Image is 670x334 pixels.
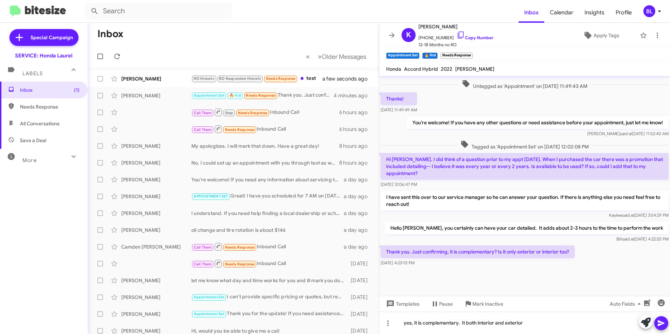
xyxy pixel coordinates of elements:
[344,210,373,217] div: a day ago
[225,111,233,115] span: Stop
[191,91,334,99] div: Thank you. Just confirming, it is complementary? Is it only exterior or interior too?
[191,227,344,234] div: oil change and tire rotation is about $146
[121,92,191,99] div: [PERSON_NAME]
[579,2,610,23] a: Insights
[121,227,191,234] div: [PERSON_NAME]
[9,29,78,46] a: Special Campaign
[609,213,669,218] span: Kaylee [DATE] 3:54:29 PM
[20,103,80,110] span: Needs Response
[610,298,643,310] span: Auto Fields
[191,192,344,200] div: Great! I have you scheduled for 7 AM on [DATE]. If you need to make any changes, just let me know!
[622,213,634,218] span: said at
[385,298,419,310] span: Templates
[544,2,579,23] a: Calendar
[637,5,662,17] button: BL
[191,176,344,183] div: You're welcome! If you need any information about servicing the Volkswagen, feel free to reach ou...
[194,194,228,199] span: APPOINTMENT SET
[404,66,438,72] span: Accord Hybrid
[121,277,191,284] div: [PERSON_NAME]
[622,236,634,242] span: said at
[194,245,212,250] span: Call Them
[339,159,373,166] div: 8 hours ago
[381,191,669,210] p: I have sent this over to our service manager so he can answer your question. If there is anything...
[121,311,191,318] div: [PERSON_NAME]
[348,277,373,284] div: [DATE]
[191,310,348,318] div: Thank you for the update! If you need assistance in the future, feel free to reach out. Have a gr...
[440,53,473,59] small: Needs Response
[381,182,417,187] span: [DATE] 12:06:47 PM
[191,242,344,251] div: Inbound Call
[306,52,310,61] span: «
[191,125,339,133] div: Inbound Call
[121,210,191,217] div: [PERSON_NAME]
[348,260,373,267] div: [DATE]
[418,41,493,48] span: 12-18 Months no RO
[194,295,225,299] span: Appointment Set
[348,311,373,318] div: [DATE]
[441,66,452,72] span: 2022
[472,298,503,310] span: Mark Inactive
[334,92,373,99] div: 4 minutes ago
[519,2,544,23] a: Inbox
[604,298,649,310] button: Auto Fields
[339,126,373,133] div: 6 hours ago
[459,79,590,90] span: Untagged as 'Appointment' on [DATE] 11:49:43 AM
[458,140,592,150] span: Tagged as 'Appointment Set' on [DATE] 12:02:08 PM
[406,29,411,41] span: K
[20,120,60,127] span: All Conversations
[191,259,348,268] div: Inbound Call
[339,109,373,116] div: 6 hours ago
[302,49,370,64] nav: Page navigation example
[194,76,214,81] span: RO Historic
[643,5,655,17] div: BL
[194,93,225,98] span: Appointment Set
[191,210,344,217] div: I understand. If you need help finding a local dealership or scheduling service elsewhere, let me...
[229,93,241,98] span: 🔥 Hot
[121,75,191,82] div: [PERSON_NAME]
[191,142,339,149] div: My apologizes. I will mark that down. Have a great day!
[425,298,458,310] button: Pause
[30,34,73,41] span: Special Campaign
[246,93,275,98] span: Needs Response
[381,107,417,112] span: [DATE] 11:49:49 AM
[385,222,669,234] p: Hello [PERSON_NAME], you certainly can have your car detailed. It adds about 2-3 hours to the tim...
[15,52,73,59] div: SERVICE: Honda Laurel
[379,298,425,310] button: Templates
[22,157,37,163] span: More
[314,49,370,64] button: Next
[616,236,669,242] span: Bill [DATE] 4:22:20 PM
[20,137,46,144] span: Save a Deal
[379,312,670,334] div: yes, it is complementary. It both interior and exterior
[194,312,225,316] span: Appointment Set
[386,66,401,72] span: Honda
[121,142,191,149] div: [PERSON_NAME]
[191,75,331,83] div: test
[121,176,191,183] div: [PERSON_NAME]
[20,86,80,93] span: Inbox
[344,176,373,183] div: a day ago
[85,3,232,20] input: Search
[191,159,339,166] div: No, I could set up an appointment with you through text as well.
[344,243,373,250] div: a day ago
[194,262,212,266] span: Call Them
[610,2,637,23] a: Profile
[266,76,296,81] span: Needs Response
[381,245,575,258] p: Thank you. Just confirming, it is complementary? Is it only exterior or interior too?
[302,49,314,64] button: Previous
[191,277,348,284] div: let me know what day and time works for you and ill mark you down.
[418,31,493,41] span: [PHONE_NUMBER]
[594,29,619,42] span: Apply Tags
[418,22,493,31] span: [PERSON_NAME]
[458,298,509,310] button: Mark Inactive
[121,294,191,301] div: [PERSON_NAME]
[331,75,373,82] div: a few seconds ago
[97,28,123,40] h1: Inbox
[318,52,322,61] span: »
[455,66,494,72] span: [PERSON_NAME]
[191,293,348,301] div: I can't provide specific pricing or quotes, but regular maintenance typically includes oil change...
[22,70,43,77] span: Labels
[439,298,453,310] span: Pause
